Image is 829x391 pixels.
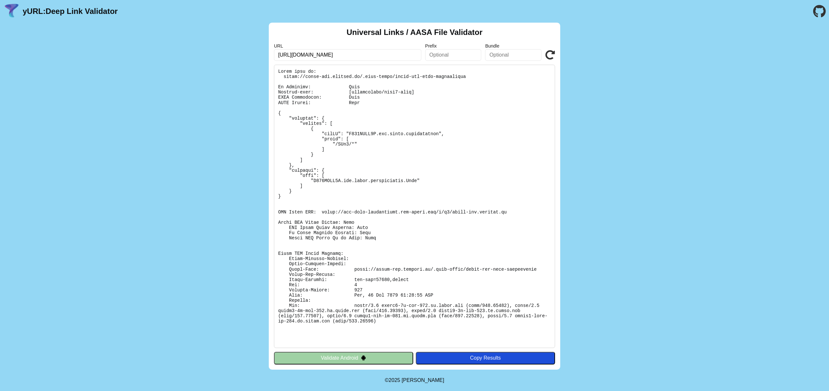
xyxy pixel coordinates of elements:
input: Required [274,49,421,61]
label: URL [274,43,421,49]
label: Bundle [485,43,541,49]
a: Michael Ibragimchayev's Personal Site [402,377,444,383]
img: yURL Logo [3,3,20,20]
input: Optional [425,49,482,61]
h2: Universal Links / AASA File Validator [346,28,483,37]
input: Optional [485,49,541,61]
div: Copy Results [419,355,552,361]
button: Validate Android [274,352,413,364]
label: Prefix [425,43,482,49]
pre: Lorem ipsu do: sitam://conse-adi.elitsed.do/.eius-tempo/incid-utl-etdo-magnaaliqua En Adminimv: Q... [274,65,555,348]
a: yURL:Deep Link Validator [23,7,118,16]
button: Copy Results [416,352,555,364]
footer: © [385,370,444,391]
img: droidIcon.svg [361,355,366,361]
span: 2025 [389,377,400,383]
